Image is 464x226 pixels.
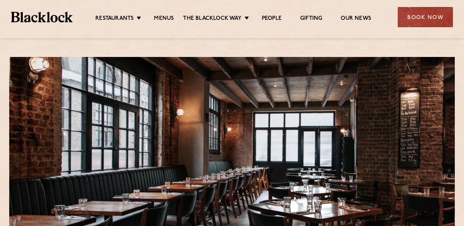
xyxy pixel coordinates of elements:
[262,15,282,23] a: People
[11,12,73,22] img: BL_Textured_Logo-footer-cropped.svg
[341,15,371,23] a: Our News
[300,15,322,23] a: Gifting
[95,15,134,23] a: Restaurants
[154,15,174,23] a: Menus
[183,15,241,23] a: The Blacklock Way
[398,7,453,27] div: Book Now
